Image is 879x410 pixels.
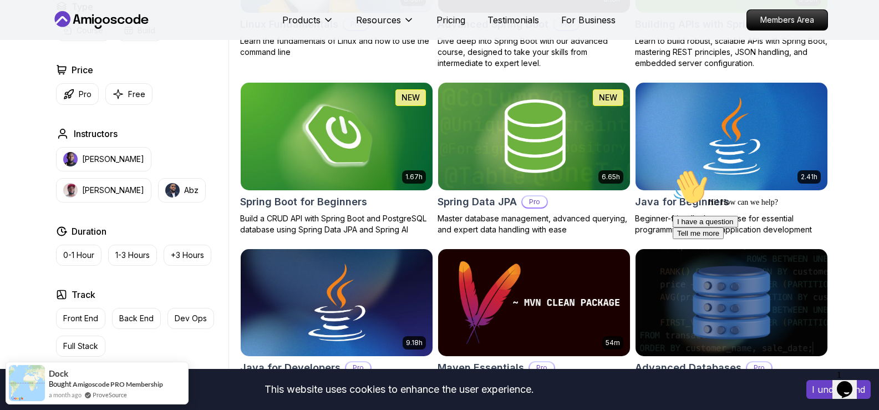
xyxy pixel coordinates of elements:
[9,365,45,401] img: provesource social proof notification image
[4,63,55,74] button: Tell me more
[49,379,72,388] span: Bought
[63,183,78,198] img: instructor img
[171,250,204,261] p: +3 Hours
[602,173,620,181] p: 6.65h
[747,362,771,373] p: Pro
[636,249,827,357] img: Advanced Databases card
[63,341,98,352] p: Full Stack
[72,225,106,238] h2: Duration
[4,51,70,63] button: I have a question
[635,194,729,210] h2: Java for Beginners
[73,380,163,388] a: Amigoscode PRO Membership
[108,245,157,266] button: 1-3 Hours
[356,13,401,27] p: Resources
[599,92,617,103] p: NEW
[105,83,153,105] button: Free
[56,83,99,105] button: Pro
[56,245,101,266] button: 0-1 Hour
[72,63,93,77] h2: Price
[93,390,127,399] a: ProveSource
[356,13,414,36] button: Resources
[635,213,828,235] p: Beginner-friendly Java course for essential programming skills and application development
[438,83,630,190] img: Spring Data JPA card
[56,336,105,357] button: Full Stack
[4,33,110,42] span: Hi! How can we help?
[56,147,151,171] button: instructor img[PERSON_NAME]
[119,313,154,324] p: Back End
[241,249,433,357] img: Java for Developers card
[438,213,631,235] p: Master database management, advanced querying, and expert data handling with ease
[49,390,82,399] span: a month ago
[746,9,828,31] a: Members Area
[8,377,790,402] div: This website uses cookies to enhance the user experience.
[522,196,547,207] p: Pro
[240,194,367,210] h2: Spring Boot for Beginners
[668,165,868,360] iframe: chat widget
[56,308,105,329] button: Front End
[402,92,420,103] p: NEW
[167,308,214,329] button: Dev Ops
[438,36,631,69] p: Dive deep into Spring Boot with our advanced course, designed to take your skills from intermedia...
[606,338,620,347] p: 54m
[240,213,433,235] p: Build a CRUD API with Spring Boot and PostgreSQL database using Spring Data JPA and Spring AI
[635,249,828,402] a: Advanced Databases cardAdvanced DatabasesProAdvanced database management with SQL, integrity, and...
[72,288,95,301] h2: Track
[184,185,199,196] p: Abz
[74,127,118,140] h2: Instructors
[487,13,539,27] a: Testimonials
[165,183,180,198] img: instructor img
[49,369,68,378] span: Dock
[438,82,631,235] a: Spring Data JPA card6.65hNEWSpring Data JPAProMaster database management, advanced querying, and ...
[240,360,341,376] h2: Java for Developers
[405,173,423,181] p: 1.67h
[175,313,207,324] p: Dev Ops
[79,89,92,100] p: Pro
[4,4,40,40] img: :wave:
[806,380,871,399] button: Accept cookies
[530,362,554,373] p: Pro
[128,89,145,100] p: Free
[436,13,465,27] a: Pricing
[438,360,524,376] h2: Maven Essentials
[240,36,433,58] p: Learn the fundamentals of Linux and how to use the command line
[63,313,98,324] p: Front End
[158,178,206,203] button: instructor imgAbz
[63,152,78,166] img: instructor img
[635,36,828,69] p: Learn to build robust, scalable APIs with Spring Boot, mastering REST principles, JSON handling, ...
[832,366,868,399] iframe: chat widget
[82,185,144,196] p: [PERSON_NAME]
[240,82,433,235] a: Spring Boot for Beginners card1.67hNEWSpring Boot for BeginnersBuild a CRUD API with Spring Boot ...
[112,308,161,329] button: Back End
[346,362,370,373] p: Pro
[4,4,204,74] div: 👋Hi! How can we help?I have a questionTell me more
[438,194,517,210] h2: Spring Data JPA
[240,249,433,402] a: Java for Developers card9.18hJava for DevelopersProLearn advanced Java concepts to build scalable...
[635,82,828,235] a: Java for Beginners card2.41hJava for BeginnersBeginner-friendly Java course for essential program...
[406,338,423,347] p: 9.18h
[82,154,144,165] p: [PERSON_NAME]
[241,83,433,190] img: Spring Boot for Beginners card
[747,10,827,30] p: Members Area
[635,360,741,376] h2: Advanced Databases
[636,83,827,190] img: Java for Beginners card
[561,13,616,27] a: For Business
[282,13,334,36] button: Products
[438,249,630,357] img: Maven Essentials card
[282,13,321,27] p: Products
[115,250,150,261] p: 1-3 Hours
[63,250,94,261] p: 0-1 Hour
[56,178,151,203] button: instructor img[PERSON_NAME]
[164,245,211,266] button: +3 Hours
[438,249,631,402] a: Maven Essentials card54mMaven EssentialsProLearn how to use Maven to build and manage your Java p...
